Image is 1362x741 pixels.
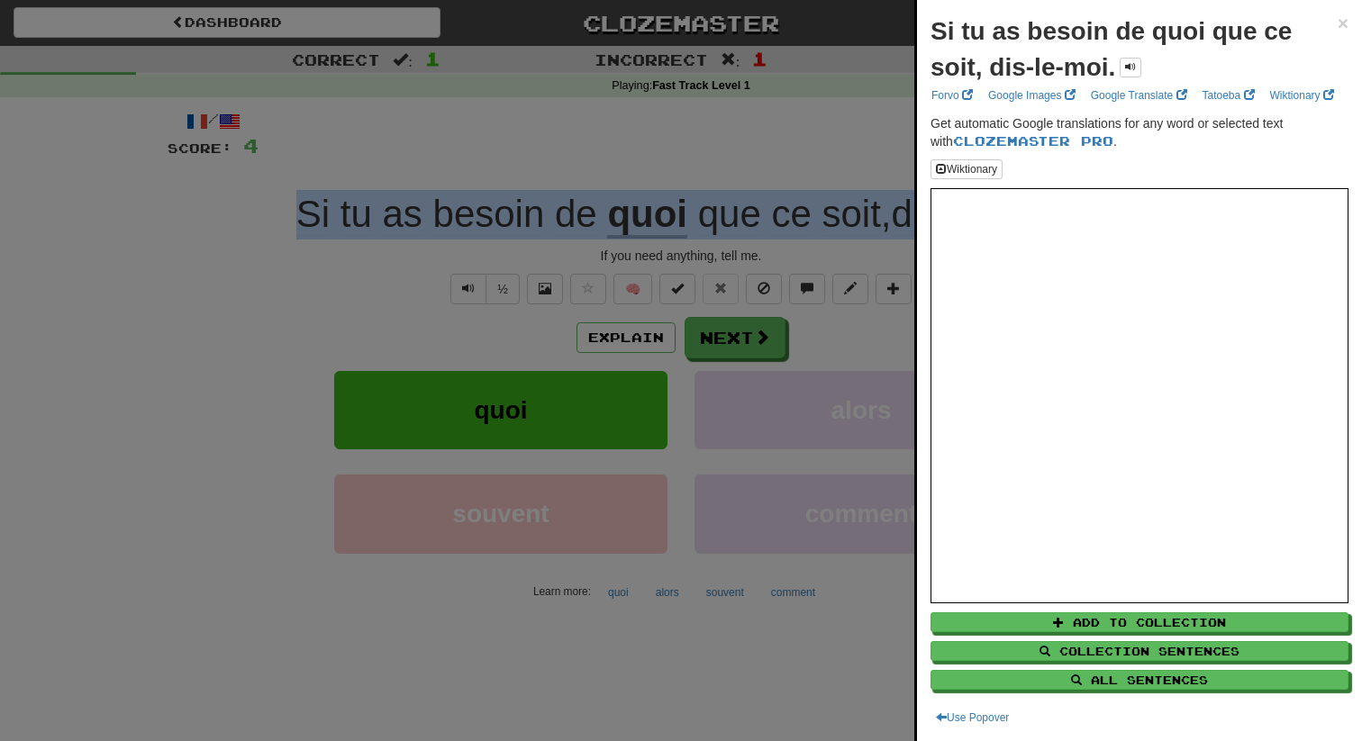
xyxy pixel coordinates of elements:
[1085,86,1193,105] a: Google Translate
[1197,86,1260,105] a: Tatoeba
[931,114,1348,150] p: Get automatic Google translations for any word or selected text with .
[931,641,1348,661] button: Collection Sentences
[926,86,978,105] a: Forvo
[1338,13,1348,33] span: ×
[983,86,1081,105] a: Google Images
[953,133,1113,149] a: Clozemaster Pro
[1265,86,1339,105] a: Wiktionary
[931,159,1003,179] button: Wiktionary
[931,612,1348,632] button: Add to Collection
[1338,14,1348,32] button: Close
[931,17,1292,81] strong: Si tu as besoin de quoi que ce soit, dis-le-moi.
[931,670,1348,690] button: All Sentences
[931,708,1014,727] button: Use Popover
